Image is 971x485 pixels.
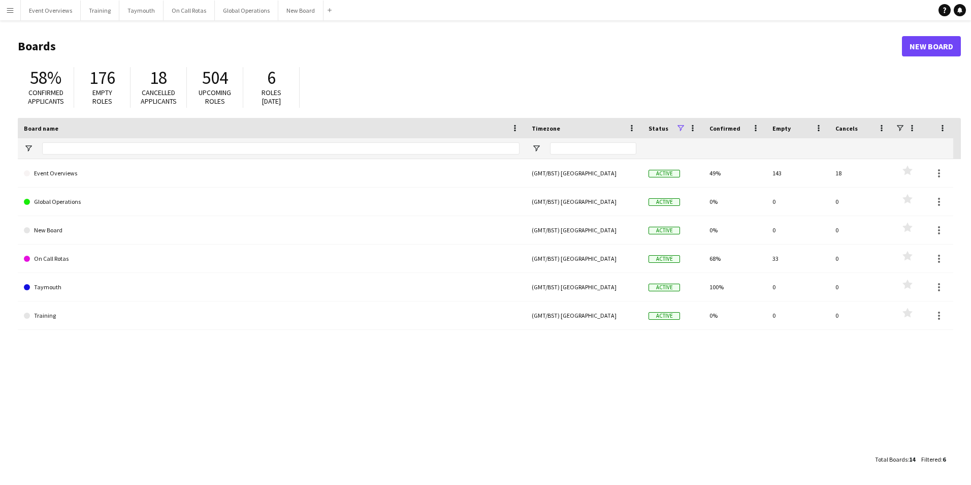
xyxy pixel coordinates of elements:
button: Global Operations [215,1,278,20]
button: Open Filter Menu [532,144,541,153]
span: Total Boards [875,456,908,463]
div: 0 [829,273,892,301]
div: (GMT/BST) [GEOGRAPHIC_DATA] [526,159,642,187]
div: 0 [829,188,892,216]
button: Taymouth [119,1,164,20]
span: Upcoming roles [199,88,231,106]
span: Active [649,255,680,263]
div: 68% [703,245,766,272]
a: New Board [24,216,520,245]
div: 143 [766,159,829,187]
div: 0% [703,301,766,329]
div: (GMT/BST) [GEOGRAPHIC_DATA] [526,216,642,244]
button: New Board [278,1,323,20]
div: (GMT/BST) [GEOGRAPHIC_DATA] [526,273,642,301]
a: New Board [902,36,961,56]
span: 58% [30,67,61,89]
span: Active [649,227,680,234]
span: 6 [943,456,946,463]
span: Active [649,198,680,206]
a: Training [24,301,520,330]
div: 0 [829,245,892,272]
a: On Call Rotas [24,245,520,273]
span: 504 [202,67,228,89]
div: : [921,449,946,469]
div: 0 [766,273,829,301]
button: On Call Rotas [164,1,215,20]
div: 0 [766,188,829,216]
a: Global Operations [24,188,520,216]
div: 0 [829,301,892,329]
span: Board name [24,125,58,132]
span: Confirmed [709,125,740,132]
a: Event Overviews [24,159,520,188]
span: Roles [DATE] [262,88,281,106]
a: Taymouth [24,273,520,301]
span: Filtered [921,456,941,463]
span: Cancels [835,125,858,132]
div: 100% [703,273,766,301]
button: Open Filter Menu [24,144,33,153]
span: Timezone [532,125,560,132]
div: 0 [829,216,892,244]
div: 0% [703,216,766,244]
div: 0 [766,301,829,329]
span: Empty [772,125,791,132]
h1: Boards [18,39,902,54]
div: : [875,449,915,469]
button: Training [81,1,119,20]
button: Event Overviews [21,1,81,20]
span: Cancelled applicants [141,88,177,106]
span: 176 [89,67,115,89]
span: Active [649,312,680,320]
span: Active [649,170,680,177]
span: Active [649,284,680,291]
input: Board name Filter Input [42,142,520,155]
div: (GMT/BST) [GEOGRAPHIC_DATA] [526,301,642,329]
div: 49% [703,159,766,187]
span: Status [649,125,668,132]
span: 14 [909,456,915,463]
span: Empty roles [92,88,112,106]
span: 6 [267,67,276,89]
div: 18 [829,159,892,187]
div: 0% [703,188,766,216]
span: 18 [150,67,167,89]
div: (GMT/BST) [GEOGRAPHIC_DATA] [526,245,642,272]
div: 33 [766,245,829,272]
div: 0 [766,216,829,244]
span: Confirmed applicants [28,88,64,106]
div: (GMT/BST) [GEOGRAPHIC_DATA] [526,188,642,216]
input: Timezone Filter Input [550,142,636,155]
